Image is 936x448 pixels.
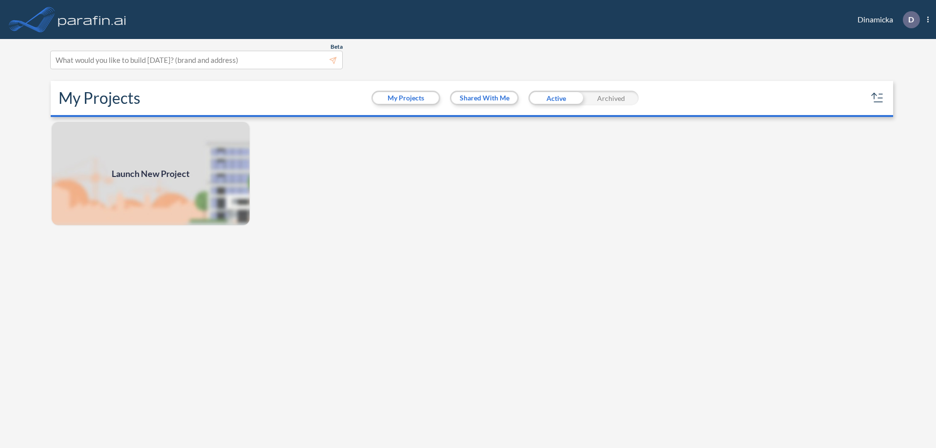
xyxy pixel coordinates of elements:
[870,90,885,106] button: sort
[584,91,639,105] div: Archived
[843,11,929,28] div: Dinamicka
[56,10,128,29] img: logo
[451,92,517,104] button: Shared With Me
[58,89,140,107] h2: My Projects
[528,91,584,105] div: Active
[51,121,251,226] img: add
[908,15,914,24] p: D
[373,92,439,104] button: My Projects
[112,167,190,180] span: Launch New Project
[331,43,343,51] span: Beta
[51,121,251,226] a: Launch New Project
